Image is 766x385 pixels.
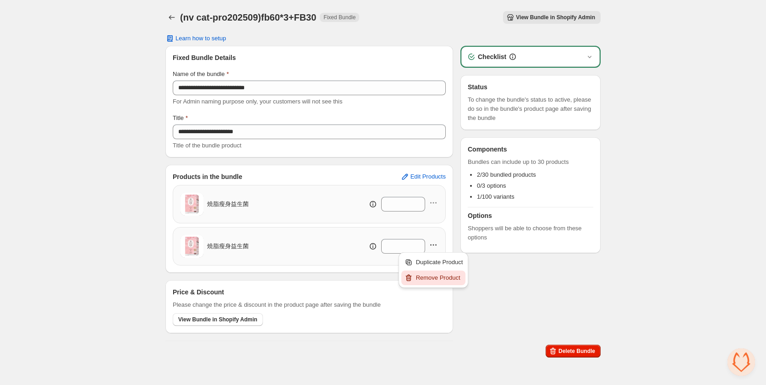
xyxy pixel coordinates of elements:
span: View Bundle in Shopify Admin [516,14,595,21]
span: For Admin naming purpose only, your customers will not see this [173,98,342,105]
label: Name of the bundle [173,70,229,79]
h3: Options [468,211,593,220]
h1: (nv cat-pro202509)fb60*3+FB30 [180,12,316,23]
span: 燒脂瘦身益生菌 [207,242,249,251]
h3: Fixed Bundle Details [173,53,446,62]
h3: Products in the bundle [173,172,242,181]
button: View Bundle in Shopify Admin [173,313,263,326]
span: Edit Products [410,173,446,180]
div: 开放式聊天 [728,348,755,376]
span: Delete Bundle [558,347,595,355]
span: Please change the price & discount in the product page after saving the bundle [173,300,381,309]
h3: Checklist [478,52,506,61]
h3: Components [468,145,507,154]
button: Learn how to setup [160,32,232,45]
span: Shoppers will be able to choose from these options [468,224,593,242]
label: Title [173,114,188,123]
span: 2/30 bundled products [477,171,536,178]
span: Learn how to setup [175,35,226,42]
span: Duplicate Product [416,258,463,267]
span: Remove Product [416,273,463,282]
span: Title of the bundle product [173,142,241,149]
span: 0/3 options [477,182,506,189]
img: 燒脂瘦身益生菌 [181,235,203,258]
button: Edit Products [395,169,451,184]
img: 燒脂瘦身益生菌 [181,193,203,216]
span: To change the bundle's status to active, please do so in the bundle's product page after saving t... [468,95,593,123]
button: View Bundle in Shopify Admin [503,11,601,24]
button: Delete Bundle [546,345,601,358]
button: Back [165,11,178,24]
span: 1/100 variants [477,193,514,200]
h3: Price & Discount [173,287,224,297]
span: 燒脂瘦身益生菌 [207,200,249,209]
span: Fixed Bundle [323,14,356,21]
span: View Bundle in Shopify Admin [178,316,257,323]
span: Bundles can include up to 30 products [468,157,593,167]
h3: Status [468,82,593,92]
